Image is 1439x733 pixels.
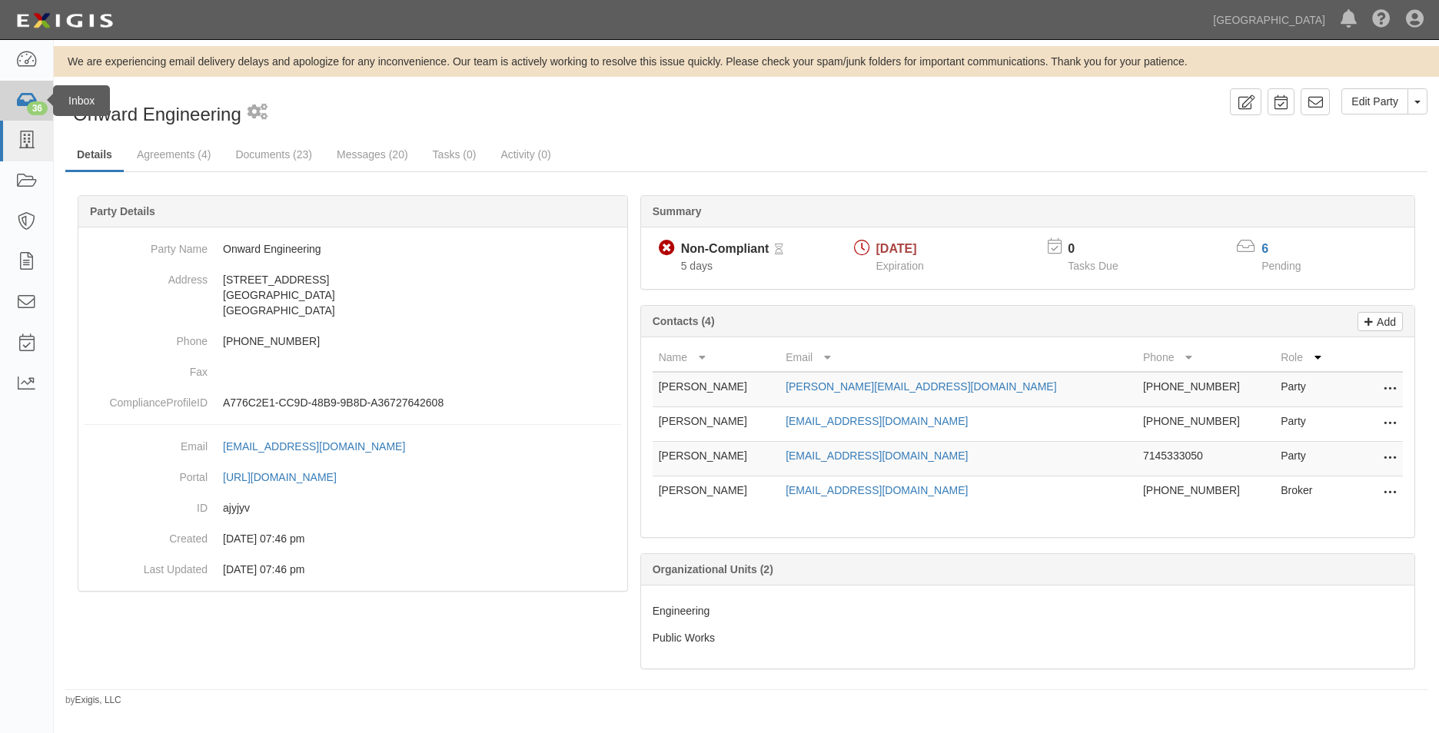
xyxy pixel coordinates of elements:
[65,694,121,707] small: by
[223,471,354,483] a: [URL][DOMAIN_NAME]
[85,523,621,554] dd: 08/05/2024 07:46 pm
[1137,343,1274,372] th: Phone
[421,139,488,170] a: Tasks (0)
[85,523,208,546] dt: Created
[1341,88,1408,114] a: Edit Party
[85,554,208,577] dt: Last Updated
[223,395,621,410] p: A776C2E1-CC9D-48B9-9B8D-A36727642608
[125,139,222,170] a: Agreements (4)
[653,407,779,442] td: [PERSON_NAME]
[85,234,208,257] dt: Party Name
[653,205,702,217] b: Summary
[1261,260,1301,272] span: Pending
[73,104,241,124] span: Onward Engineering
[1274,442,1341,476] td: Party
[1137,442,1274,476] td: 7145333050
[876,260,924,272] span: Expiration
[1137,476,1274,511] td: [PHONE_NUMBER]
[653,563,773,575] b: Organizational Units (2)
[653,372,779,407] td: [PERSON_NAME]
[53,85,110,116] div: Inbox
[223,440,422,453] a: [EMAIL_ADDRESS][DOMAIN_NAME]
[85,431,208,454] dt: Email
[27,101,48,115] div: 36
[681,260,713,272] span: Since 08/08/2025
[1274,476,1341,511] td: Broker
[1068,240,1137,258] p: 0
[85,326,208,349] dt: Phone
[85,264,208,287] dt: Address
[71,88,241,101] div: Party
[1261,242,1268,255] a: 6
[1358,312,1403,331] a: Add
[85,554,621,585] dd: 08/05/2024 07:46 pm
[1274,372,1341,407] td: Party
[1068,260,1118,272] span: Tasks Due
[85,357,208,380] dt: Fax
[653,632,715,644] span: Public Works
[85,234,621,264] dd: Onward Engineering
[681,240,769,258] div: Non-Compliant
[1373,313,1396,330] p: Add
[489,139,562,170] a: Activity (0)
[786,415,968,427] a: [EMAIL_ADDRESS][DOMAIN_NAME]
[85,326,621,357] dd: [PHONE_NUMBER]
[90,205,155,217] b: Party Details
[248,104,268,121] i: 1 scheduled workflow
[1205,5,1333,35] a: [GEOGRAPHIC_DATA]
[659,240,675,257] i: Non-Compliant
[653,343,779,372] th: Name
[325,139,420,170] a: Messages (20)
[75,695,121,705] a: Exigis, LLC
[876,242,917,255] span: [DATE]
[54,54,1439,69] div: We are experiencing email delivery delays and apologize for any inconvenience. Our team is active...
[775,244,783,255] i: Pending Review
[85,387,208,410] dt: ComplianceProfileID
[12,7,118,35] img: logo-5460c22ac91f19d4615b14bd174203de0afe785f0fc80cf4dbbc73dc1793850b.png
[653,442,779,476] td: [PERSON_NAME]
[85,264,621,326] dd: [STREET_ADDRESS] [GEOGRAPHIC_DATA] [GEOGRAPHIC_DATA]
[653,476,779,511] td: [PERSON_NAME]
[1274,407,1341,442] td: Party
[786,380,1056,393] a: [PERSON_NAME][EMAIL_ADDRESS][DOMAIN_NAME]
[786,449,968,462] a: [EMAIL_ADDRESS][DOMAIN_NAME]
[1137,407,1274,442] td: [PHONE_NUMBER]
[65,88,735,128] div: Onward Engineering
[1372,11,1391,29] i: Help Center - Complianz
[85,493,621,523] dd: ajyjyv
[786,484,968,496] a: [EMAIL_ADDRESS][DOMAIN_NAME]
[65,139,124,172] a: Details
[85,462,208,485] dt: Portal
[223,439,405,454] div: [EMAIL_ADDRESS][DOMAIN_NAME]
[653,315,715,327] b: Contacts (4)
[1274,343,1341,372] th: Role
[653,605,710,617] span: Engineering
[224,139,324,170] a: Documents (23)
[779,343,1137,372] th: Email
[1137,372,1274,407] td: [PHONE_NUMBER]
[85,493,208,516] dt: ID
